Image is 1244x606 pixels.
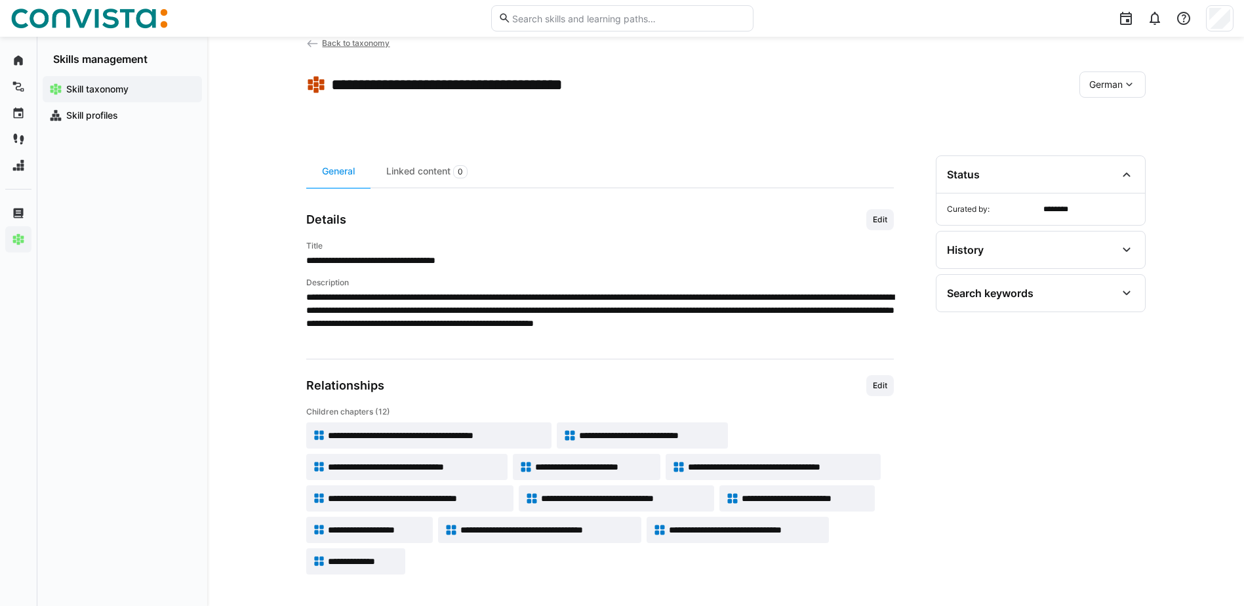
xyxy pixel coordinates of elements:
[947,204,1038,214] span: Curated by:
[511,12,746,24] input: Search skills and learning paths…
[947,243,984,256] div: History
[872,380,889,391] span: Edit
[1089,78,1123,91] span: German
[306,155,371,188] div: General
[866,209,894,230] button: Edit
[322,38,390,48] span: Back to taxonomy
[306,38,390,48] a: Back to taxonomy
[371,155,483,188] div: Linked content
[947,168,980,181] div: Status
[306,378,384,393] h3: Relationships
[306,212,346,227] h3: Details
[947,287,1033,300] div: Search keywords
[306,277,894,288] h4: Description
[866,375,894,396] button: Edit
[458,167,463,177] span: 0
[306,407,894,417] h4: Children chapters (12)
[306,241,894,251] h4: Title
[872,214,889,225] span: Edit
